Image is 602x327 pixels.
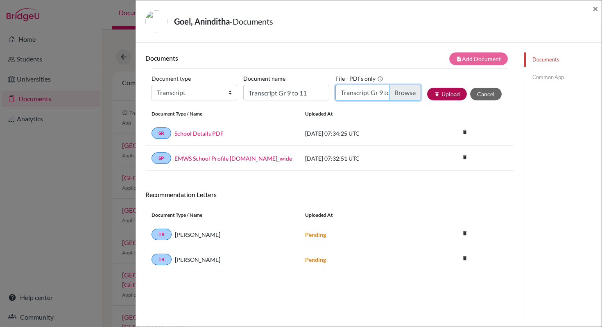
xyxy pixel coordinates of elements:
[174,16,230,26] strong: Goel, Aninditha
[524,70,602,84] a: Common App
[299,110,422,118] div: Uploaded at
[174,129,224,138] a: School Details PDF
[145,211,299,219] div: Document Type / Name
[145,54,330,62] h6: Documents
[299,129,422,138] div: [DATE] 07:34:25 UTC
[152,127,171,139] a: SR
[152,229,172,240] a: TR
[174,154,292,163] a: EMWS School Profile [DOMAIN_NAME]_wide
[305,231,326,238] strong: Pending
[152,72,191,85] label: Document type
[299,154,422,163] div: [DATE] 07:32:51 UTC
[299,211,422,219] div: Uploaded at
[145,110,299,118] div: Document Type / Name
[459,151,471,163] i: delete
[593,4,598,14] button: Close
[152,254,172,265] a: TR
[459,126,471,138] i: delete
[434,91,440,97] i: publish
[459,228,471,239] a: delete
[470,88,502,100] button: Cancel
[456,56,462,62] i: note_add
[145,191,514,198] h6: Recommendation Letters
[459,227,471,239] i: delete
[459,127,471,138] a: delete
[459,253,471,264] a: delete
[524,52,602,67] a: Documents
[459,252,471,264] i: delete
[305,256,326,263] strong: Pending
[243,72,285,85] label: Document name
[175,255,220,264] span: [PERSON_NAME]
[449,52,508,65] button: note_addAdd Document
[593,2,598,14] span: ×
[230,16,273,26] span: - Documents
[459,152,471,163] a: delete
[152,152,171,164] a: SP
[335,72,383,85] label: File - PDFs only
[175,230,220,239] span: [PERSON_NAME]
[427,88,467,100] button: publishUpload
